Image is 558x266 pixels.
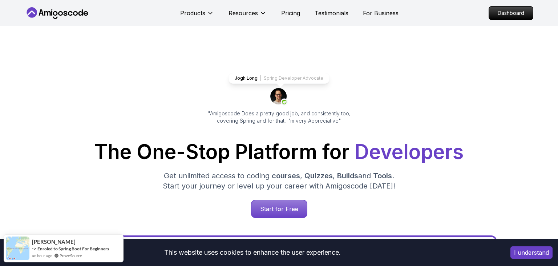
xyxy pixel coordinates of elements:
[251,200,307,218] p: Start for Free
[510,246,553,259] button: Accept cookies
[304,171,333,180] span: Quizzes
[513,221,558,255] iframe: chat widget
[337,171,358,180] span: Builds
[281,9,300,17] a: Pricing
[60,253,82,259] a: ProveSource
[489,7,533,20] p: Dashboard
[32,246,37,251] span: ->
[32,253,52,259] span: an hour ago
[272,171,300,180] span: courses
[5,245,500,261] div: This website uses cookies to enhance the user experience.
[229,9,258,17] p: Resources
[235,75,258,81] p: Jogh Long
[198,110,360,124] p: "Amigoscode Does a pretty good job, and consistently too, covering Spring and for that, I'm very ...
[32,239,76,245] span: [PERSON_NAME]
[180,9,205,17] p: Products
[251,200,307,218] a: Start for Free
[355,140,464,164] span: Developers
[37,246,109,251] a: Enroled to Spring Boot For Beginners
[315,9,348,17] a: Testimonials
[6,237,29,260] img: provesource social proof notification image
[489,6,533,20] a: Dashboard
[264,75,323,81] p: Spring Developer Advocate
[270,88,288,106] img: josh long
[229,9,267,23] button: Resources
[180,9,214,23] button: Products
[157,171,401,191] p: Get unlimited access to coding , , and . Start your journey or level up your career with Amigosco...
[363,9,399,17] a: For Business
[31,142,527,162] h1: The One-Stop Platform for
[373,171,392,180] span: Tools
